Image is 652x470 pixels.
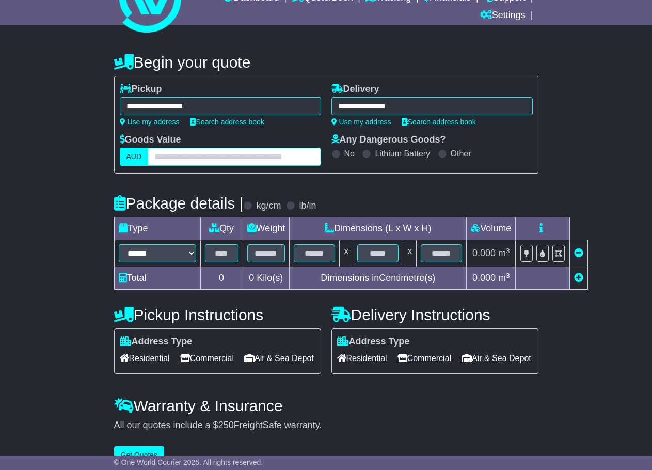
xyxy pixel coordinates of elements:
[218,420,234,430] span: 250
[256,200,281,212] label: kg/cm
[114,306,321,323] h4: Pickup Instructions
[498,273,510,283] span: m
[120,134,181,146] label: Goods Value
[462,350,531,366] span: Air & Sea Depot
[337,336,410,348] label: Address Type
[243,267,290,290] td: Kilo(s)
[120,148,149,166] label: AUD
[574,273,583,283] a: Add new item
[120,336,193,348] label: Address Type
[114,397,538,414] h4: Warranty & Insurance
[337,350,387,366] span: Residential
[498,248,510,258] span: m
[290,217,467,240] td: Dimensions (L x W x H)
[299,200,316,212] label: lb/in
[290,267,467,290] td: Dimensions in Centimetre(s)
[451,149,471,159] label: Other
[120,84,162,95] label: Pickup
[190,118,264,126] a: Search address book
[472,273,496,283] span: 0.000
[114,267,200,290] td: Total
[467,217,516,240] td: Volume
[120,350,170,366] span: Residential
[480,7,526,25] a: Settings
[243,217,290,240] td: Weight
[244,350,314,366] span: Air & Sea Depot
[249,273,254,283] span: 0
[403,240,417,267] td: x
[114,195,244,212] h4: Package details |
[506,247,510,255] sup: 3
[472,248,496,258] span: 0.000
[331,134,446,146] label: Any Dangerous Goods?
[574,248,583,258] a: Remove this item
[340,240,353,267] td: x
[344,149,355,159] label: No
[397,350,451,366] span: Commercial
[114,420,538,431] div: All our quotes include a $ FreightSafe warranty.
[114,217,200,240] td: Type
[114,54,538,71] h4: Begin your quote
[180,350,234,366] span: Commercial
[114,446,165,464] button: Get Quotes
[120,118,180,126] a: Use my address
[200,267,243,290] td: 0
[331,84,379,95] label: Delivery
[114,458,263,466] span: © One World Courier 2025. All rights reserved.
[200,217,243,240] td: Qty
[375,149,430,159] label: Lithium Battery
[331,306,538,323] h4: Delivery Instructions
[331,118,391,126] a: Use my address
[402,118,476,126] a: Search address book
[506,272,510,279] sup: 3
